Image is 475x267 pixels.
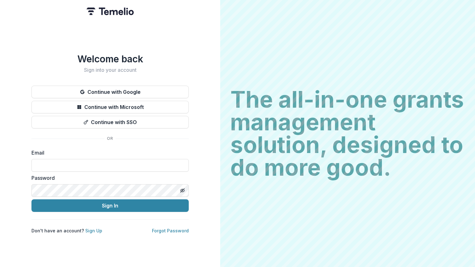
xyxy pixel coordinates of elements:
h2: Sign into your account [31,67,189,73]
p: Don't have an account? [31,227,102,234]
a: Forgot Password [152,228,189,233]
button: Sign In [31,199,189,212]
a: Sign Up [85,228,102,233]
button: Continue with Google [31,86,189,98]
h1: Welcome back [31,53,189,65]
label: Password [31,174,185,182]
button: Continue with Microsoft [31,101,189,113]
button: Continue with SSO [31,116,189,128]
label: Email [31,149,185,156]
img: Temelio [87,8,134,15]
button: Toggle password visibility [177,185,187,196]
